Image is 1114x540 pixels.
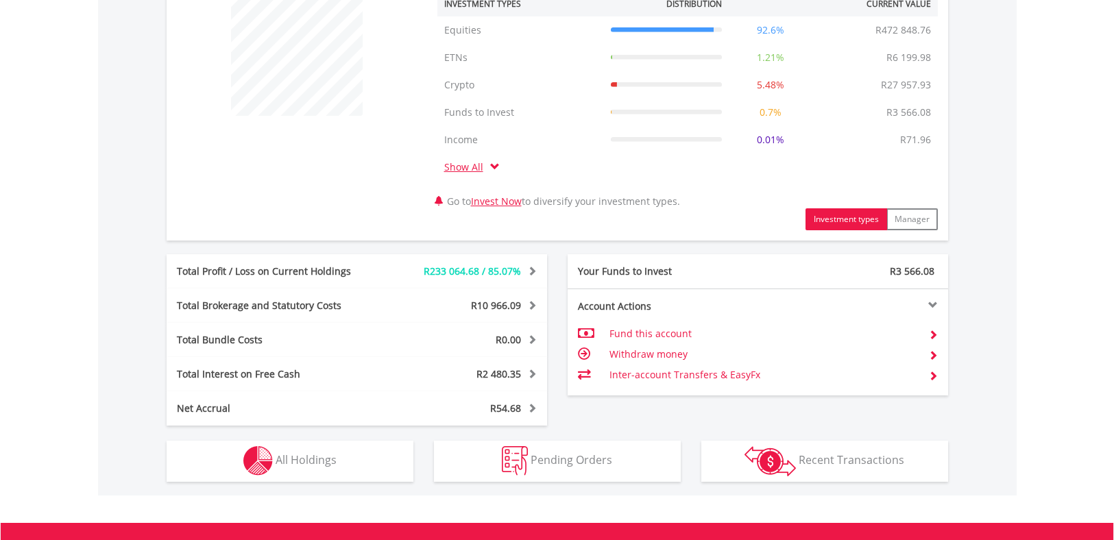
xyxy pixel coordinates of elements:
[531,452,612,467] span: Pending Orders
[886,208,938,230] button: Manager
[496,333,521,346] span: R0.00
[609,344,917,365] td: Withdraw money
[167,265,389,278] div: Total Profit / Loss on Current Holdings
[243,446,273,476] img: holdings-wht.png
[437,126,604,154] td: Income
[869,16,938,44] td: R472 848.76
[424,265,521,278] span: R233 064.68 / 85.07%
[502,446,528,476] img: pending_instructions-wht.png
[609,323,917,344] td: Fund this account
[276,452,337,467] span: All Holdings
[167,367,389,381] div: Total Interest on Free Cash
[437,71,604,99] td: Crypto
[880,44,938,71] td: R6 199.98
[167,299,389,312] div: Total Brokerage and Statutory Costs
[609,365,917,385] td: Inter-account Transfers & EasyFx
[490,402,521,415] span: R54.68
[880,99,938,126] td: R3 566.08
[729,126,812,154] td: 0.01%
[437,16,604,44] td: Equities
[471,299,521,312] span: R10 966.09
[701,441,948,482] button: Recent Transactions
[874,71,938,99] td: R27 957.93
[729,71,812,99] td: 5.48%
[806,208,887,230] button: Investment types
[890,265,934,278] span: R3 566.08
[434,441,681,482] button: Pending Orders
[799,452,904,467] span: Recent Transactions
[167,402,389,415] div: Net Accrual
[167,333,389,347] div: Total Bundle Costs
[476,367,521,380] span: R2 480.35
[437,44,604,71] td: ETNs
[893,126,938,154] td: R71.96
[167,441,413,482] button: All Holdings
[568,265,758,278] div: Your Funds to Invest
[729,99,812,126] td: 0.7%
[471,195,522,208] a: Invest Now
[568,299,758,313] div: Account Actions
[744,446,796,476] img: transactions-zar-wht.png
[729,44,812,71] td: 1.21%
[444,160,490,173] a: Show All
[437,99,604,126] td: Funds to Invest
[729,16,812,44] td: 92.6%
